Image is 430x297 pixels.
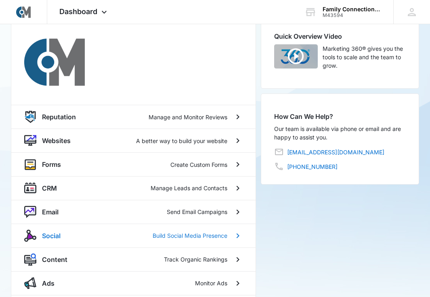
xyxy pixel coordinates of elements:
[24,135,36,147] img: website
[24,111,36,123] img: reputation
[42,136,71,145] p: Websites
[24,206,36,218] img: nurture
[42,160,61,169] p: Forms
[24,277,36,289] img: ads
[149,113,227,121] p: Manage and Monitor Reviews
[59,7,97,16] span: Dashboard
[24,182,36,194] img: crm
[153,231,227,240] p: Build Social Media Presence
[274,44,318,69] img: Quick Overview Video
[24,230,36,242] img: social
[323,44,406,70] p: Marketing 360® gives you the tools to scale and the team to grow.
[11,105,256,129] a: reputationReputationManage and Monitor Reviews
[274,31,406,41] h2: Quick Overview Video
[11,176,256,200] a: crmCRMManage Leads and Contacts
[11,152,256,176] a: formsFormsCreate Custom Forms
[42,183,57,193] p: CRM
[11,247,256,271] a: contentContentTrack Organic Rankings
[42,278,55,288] p: Ads
[195,279,227,287] p: Monitor Ads
[323,6,382,12] div: account name
[42,112,76,122] p: Reputation
[16,5,31,19] img: Courtside Marketing
[323,12,382,18] div: account id
[11,224,256,247] a: socialSocialBuild Social Media Presence
[287,162,338,171] a: [PHONE_NUMBER]
[164,255,227,264] p: Track Organic Rankings
[274,112,406,121] h2: How Can We Help?
[287,148,384,156] a: [EMAIL_ADDRESS][DOMAIN_NAME]
[11,271,256,295] a: adsAdsMonitor Ads
[11,200,256,224] a: nurtureEmailSend Email Campaigns
[274,125,406,141] p: Our team is available via phone or email and are happy to assist you.
[151,184,227,192] p: Manage Leads and Contacts
[11,129,256,152] a: websiteWebsitesA better way to build your website
[42,255,67,264] p: Content
[24,31,85,92] img: Courtside Marketing
[170,160,227,169] p: Create Custom Forms
[42,207,59,217] p: Email
[24,253,36,266] img: content
[24,158,36,170] img: forms
[42,231,61,241] p: Social
[167,208,227,216] p: Send Email Campaigns
[136,137,227,145] p: A better way to build your website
